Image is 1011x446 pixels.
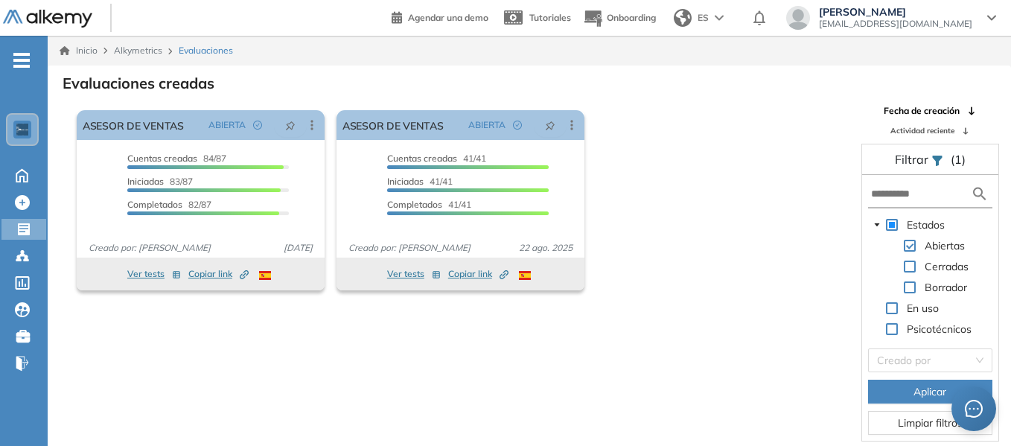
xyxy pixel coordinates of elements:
img: search icon [971,185,989,203]
i: - [13,59,30,62]
img: ESP [519,271,531,280]
span: Creado por: [PERSON_NAME] [83,241,217,255]
span: [PERSON_NAME] [819,6,972,18]
span: Borrador [925,281,967,294]
span: pushpin [545,119,555,131]
span: 41/41 [387,153,486,164]
span: 84/87 [127,153,226,164]
img: ESP [259,271,271,280]
a: ASESOR DE VENTAS [342,110,444,140]
span: Fecha de creación [884,104,960,118]
span: ABIERTA [208,118,246,132]
span: 82/87 [127,199,211,210]
button: pushpin [534,113,567,137]
span: Abiertas [922,237,968,255]
span: Copiar link [448,267,508,281]
span: [EMAIL_ADDRESS][DOMAIN_NAME] [819,18,972,30]
a: Agendar una demo [392,7,488,25]
button: Copiar link [448,265,508,283]
span: Borrador [922,278,970,296]
span: message [965,400,983,418]
span: Iniciadas [387,176,424,187]
span: Creado por: [PERSON_NAME] [342,241,476,255]
h3: Evaluaciones creadas [63,74,214,92]
span: Psicotécnicos [904,320,975,338]
span: Alkymetrics [114,45,162,56]
button: Copiar link [188,265,249,283]
button: Aplicar [868,380,992,404]
span: 41/41 [387,176,453,187]
span: Copiar link [188,267,249,281]
span: Tutoriales [529,12,571,23]
span: Evaluaciones [179,44,233,57]
span: Filtrar [895,152,931,167]
span: Limpiar filtros [898,415,963,431]
button: Onboarding [583,2,656,34]
img: Logo [3,10,92,28]
span: Onboarding [607,12,656,23]
a: ASESOR DE VENTAS [83,110,184,140]
button: Limpiar filtros [868,411,992,435]
a: Inicio [60,44,98,57]
span: 83/87 [127,176,193,187]
span: Psicotécnicos [907,322,972,336]
span: Estados [904,216,948,234]
img: arrow [715,15,724,21]
span: 22 ago. 2025 [513,241,578,255]
span: Estados [907,218,945,232]
span: Cuentas creadas [387,153,457,164]
button: pushpin [274,113,307,137]
span: ES [698,11,709,25]
span: [DATE] [278,241,319,255]
span: Iniciadas [127,176,164,187]
span: pushpin [285,119,296,131]
span: Aplicar [913,383,946,400]
button: Ver tests [387,265,441,283]
span: En uso [904,299,942,317]
span: ABIERTA [468,118,505,132]
span: Cuentas creadas [127,153,197,164]
span: Cerradas [922,258,972,275]
span: (1) [951,150,966,168]
span: En uso [907,302,939,315]
span: caret-down [873,221,881,229]
span: Completados [387,199,442,210]
img: world [674,9,692,27]
span: Abiertas [925,239,965,252]
span: Cerradas [925,260,969,273]
img: https://assets.alkemy.org/workspaces/1802/d452bae4-97f6-47ab-b3bf-1c40240bc960.jpg [16,124,28,136]
span: Completados [127,199,182,210]
span: Actividad reciente [890,125,954,136]
span: 41/41 [387,199,471,210]
button: Ver tests [127,265,181,283]
span: check-circle [513,121,522,130]
span: check-circle [253,121,262,130]
span: Agendar una demo [408,12,488,23]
